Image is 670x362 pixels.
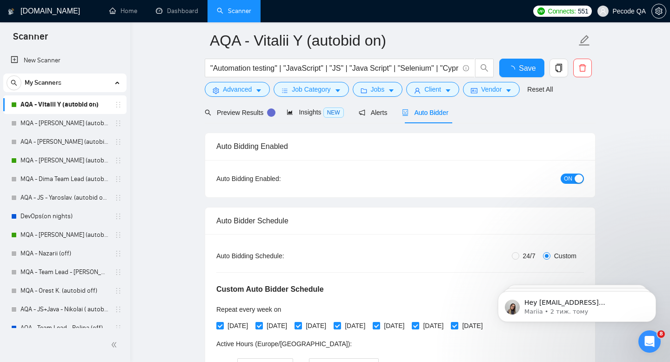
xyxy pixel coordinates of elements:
a: New Scanner [11,51,119,70]
span: search [476,64,493,72]
span: search [7,80,21,86]
button: delete [573,59,592,77]
span: Vendor [481,84,502,94]
span: user [414,87,421,94]
span: Preview Results [205,109,272,116]
span: caret-down [505,87,512,94]
span: folder [361,87,367,94]
a: searchScanner [217,7,251,15]
img: upwork-logo.png [537,7,545,15]
span: setting [213,87,219,94]
div: Auto Bidding Schedule: [216,251,339,261]
span: user [600,8,606,14]
a: MQA - [PERSON_NAME] (autobid off ) [20,114,109,133]
button: userClientcaret-down [406,82,459,97]
span: ON [564,174,572,184]
span: info-circle [463,65,469,71]
a: MQA - [PERSON_NAME] (autobid on) [20,151,109,170]
div: Auto Bidding Enabled: [216,174,339,184]
a: DevOps(on nights) [20,207,109,226]
span: Insights [287,108,343,116]
button: search [475,59,494,77]
span: robot [402,109,409,116]
button: setting [651,4,666,19]
span: Scanner [6,30,55,49]
span: Save [519,62,536,74]
span: 551 [578,6,588,16]
a: MQA - Dima Team Lead (autobid on) [20,170,109,188]
span: Job Category [292,84,330,94]
span: holder [114,250,122,257]
span: Alerts [359,109,388,116]
span: notification [359,109,365,116]
span: Auto Bidder [402,109,448,116]
a: MQA - Team Lead - [PERSON_NAME] (autobid night off) (28.03) [20,263,109,282]
span: Custom [550,251,580,261]
span: caret-down [445,87,451,94]
button: barsJob Categorycaret-down [274,82,348,97]
div: Auto Bidding Enabled [216,133,584,160]
span: loading [508,66,519,73]
span: bars [281,87,288,94]
span: holder [114,268,122,276]
a: dashboardDashboard [156,7,198,15]
span: caret-down [388,87,395,94]
span: [DATE] [380,321,408,331]
span: holder [114,231,122,239]
span: holder [114,213,122,220]
span: [DATE] [224,321,252,331]
span: My Scanners [25,74,61,92]
span: holder [114,138,122,146]
a: AQA - JS - Yaroslav. (autobid off day) [20,188,109,207]
span: edit [578,34,590,47]
a: AQA - [PERSON_NAME] (autobid off) [20,133,109,151]
span: Jobs [371,84,385,94]
input: Search Freelance Jobs... [210,62,459,74]
span: double-left [111,340,120,349]
span: holder [114,306,122,313]
span: Connects: [548,6,576,16]
div: Auto Bidder Schedule [216,208,584,234]
a: AQA - JS+Java - Nikolai ( autobid off) [20,300,109,319]
span: caret-down [255,87,262,94]
span: setting [652,7,666,15]
span: holder [114,157,122,164]
span: NEW [323,107,344,118]
span: [DATE] [419,321,447,331]
span: holder [114,101,122,108]
button: folderJobscaret-down [353,82,403,97]
span: area-chart [287,109,293,115]
span: holder [114,175,122,183]
span: [DATE] [263,321,291,331]
span: delete [574,64,591,72]
input: Scanner name... [210,29,576,52]
a: homeHome [109,7,137,15]
span: holder [114,194,122,201]
h5: Custom Auto Bidder Schedule [216,284,324,295]
div: Tooltip anchor [267,108,275,117]
a: MQA - Orest K. (autobid off) [20,282,109,300]
span: [DATE] [458,321,486,331]
iframe: Intercom notifications повідомлення [484,272,670,337]
span: Advanced [223,84,252,94]
span: holder [114,324,122,332]
span: 24/7 [519,251,539,261]
span: Client [424,84,441,94]
span: [DATE] [341,321,369,331]
a: AQA - Vitalii Y (autobid on) [20,95,109,114]
a: Reset All [527,84,553,94]
span: [DATE] [302,321,330,331]
button: search [7,75,21,90]
button: settingAdvancedcaret-down [205,82,270,97]
span: holder [114,287,122,295]
span: caret-down [335,87,341,94]
span: idcard [471,87,477,94]
iframe: Intercom live chat [638,330,661,353]
span: copy [550,64,568,72]
a: setting [651,7,666,15]
button: Save [499,59,544,77]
